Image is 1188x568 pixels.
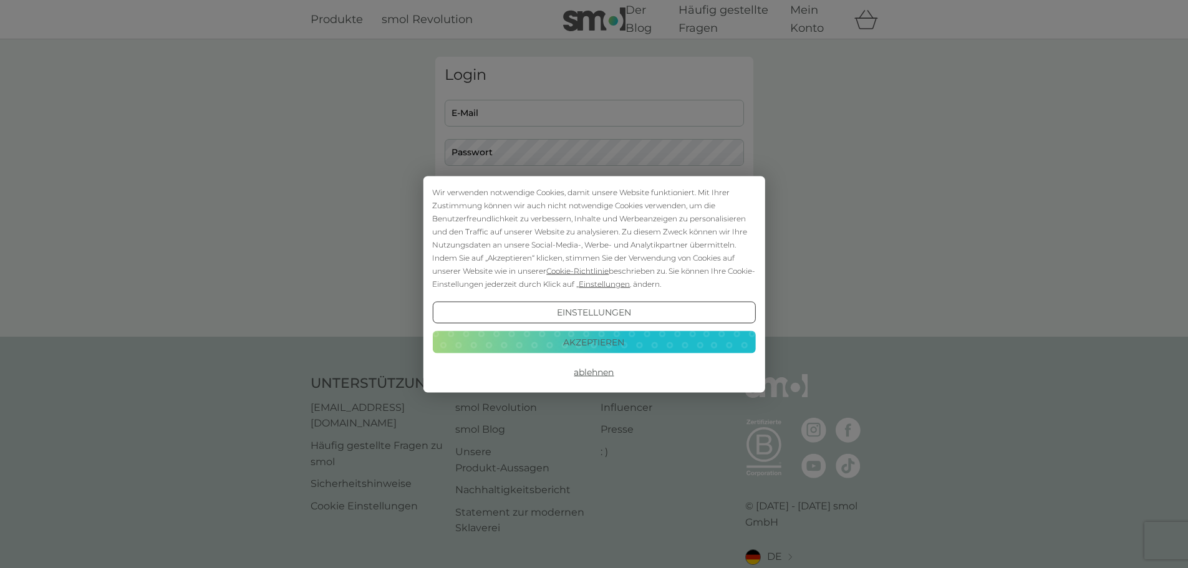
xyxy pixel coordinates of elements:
span: Einstellungen [579,279,630,288]
button: Akzeptieren [432,331,755,354]
div: Cookie-Einwilligungsaufforderung [423,176,765,392]
button: Ablehnen [432,361,755,383]
span: Cookie-Richtlinie [546,266,609,275]
div: Wir verwenden notwendige Cookies, damit unsere Website funktioniert. Mit Ihrer Zustimmung können ... [432,185,755,290]
font: Ablehnen [574,366,614,377]
button: Einstellungen [432,301,755,324]
font: Akzeptieren [563,337,624,348]
font: Einstellungen [557,307,631,318]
